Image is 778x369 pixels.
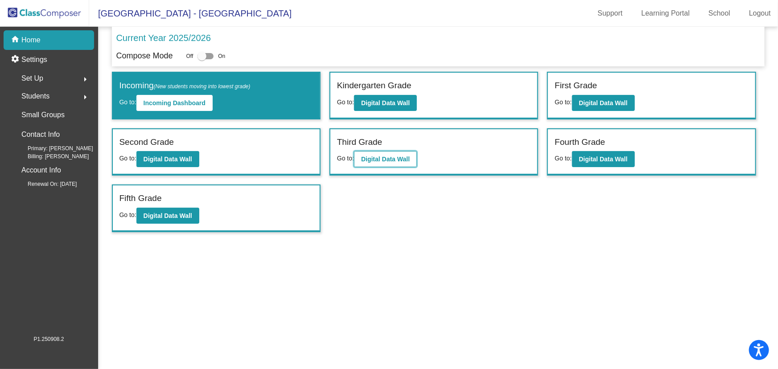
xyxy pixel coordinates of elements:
[572,151,635,167] button: Digital Data Wall
[119,79,251,92] label: Incoming
[186,52,193,60] span: Off
[89,6,292,20] span: [GEOGRAPHIC_DATA] - [GEOGRAPHIC_DATA]
[21,54,47,65] p: Settings
[144,156,192,163] b: Digital Data Wall
[119,192,162,205] label: Fifth Grade
[555,79,597,92] label: First Grade
[21,164,61,176] p: Account Info
[144,99,206,107] b: Incoming Dashboard
[354,151,417,167] button: Digital Data Wall
[13,180,77,188] span: Renewal On: [DATE]
[136,151,199,167] button: Digital Data Wall
[742,6,778,20] a: Logout
[337,136,382,149] label: Third Grade
[555,136,605,149] label: Fourth Grade
[361,156,410,163] b: Digital Data Wall
[21,109,65,121] p: Small Groups
[119,211,136,218] span: Go to:
[11,35,21,45] mat-icon: home
[337,79,412,92] label: Kindergarten Grade
[555,98,572,106] span: Go to:
[13,144,93,152] span: Primary: [PERSON_NAME]
[21,35,41,45] p: Home
[579,99,628,107] b: Digital Data Wall
[154,83,251,90] span: (New students moving into lowest grade)
[11,54,21,65] mat-icon: settings
[701,6,737,20] a: School
[136,208,199,224] button: Digital Data Wall
[337,155,354,162] span: Go to:
[80,74,91,85] mat-icon: arrow_right
[80,92,91,102] mat-icon: arrow_right
[116,31,211,45] p: Current Year 2025/2026
[136,95,213,111] button: Incoming Dashboard
[144,212,192,219] b: Digital Data Wall
[218,52,225,60] span: On
[555,155,572,162] span: Go to:
[579,156,628,163] b: Digital Data Wall
[572,95,635,111] button: Digital Data Wall
[591,6,630,20] a: Support
[116,50,173,62] p: Compose Mode
[119,155,136,162] span: Go to:
[337,98,354,106] span: Go to:
[21,72,43,85] span: Set Up
[21,128,60,141] p: Contact Info
[361,99,410,107] b: Digital Data Wall
[13,152,89,160] span: Billing: [PERSON_NAME]
[119,136,174,149] label: Second Grade
[634,6,697,20] a: Learning Portal
[354,95,417,111] button: Digital Data Wall
[119,98,136,106] span: Go to:
[21,90,49,102] span: Students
